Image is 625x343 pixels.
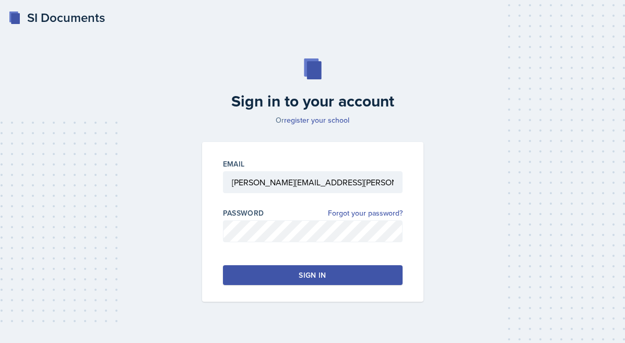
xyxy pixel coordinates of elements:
[223,159,245,169] label: Email
[196,115,430,125] p: Or
[284,115,349,125] a: register your school
[328,208,403,219] a: Forgot your password?
[223,208,264,218] label: Password
[196,92,430,111] h2: Sign in to your account
[8,8,105,27] a: SI Documents
[223,171,403,193] input: Email
[299,270,326,280] div: Sign in
[223,265,403,285] button: Sign in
